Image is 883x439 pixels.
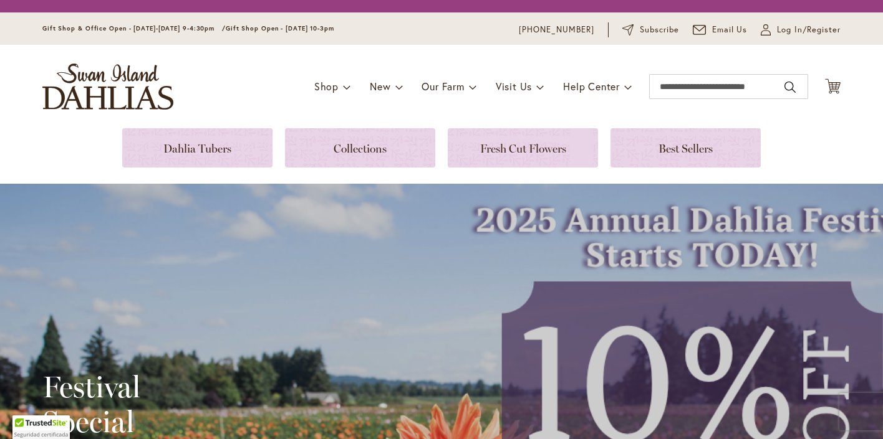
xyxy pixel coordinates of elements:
[422,80,464,93] span: Our Farm
[12,415,70,439] div: TrustedSite Certified
[314,80,339,93] span: Shop
[784,77,796,97] button: Search
[693,24,748,36] a: Email Us
[640,24,679,36] span: Subscribe
[496,80,532,93] span: Visit Us
[370,80,390,93] span: New
[777,24,841,36] span: Log In/Register
[712,24,748,36] span: Email Us
[563,80,620,93] span: Help Center
[226,24,334,32] span: Gift Shop Open - [DATE] 10-3pm
[42,24,226,32] span: Gift Shop & Office Open - [DATE]-[DATE] 9-4:30pm /
[519,24,594,36] a: [PHONE_NUMBER]
[42,369,366,439] h2: Festival Special
[622,24,679,36] a: Subscribe
[761,24,841,36] a: Log In/Register
[42,64,173,110] a: store logo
